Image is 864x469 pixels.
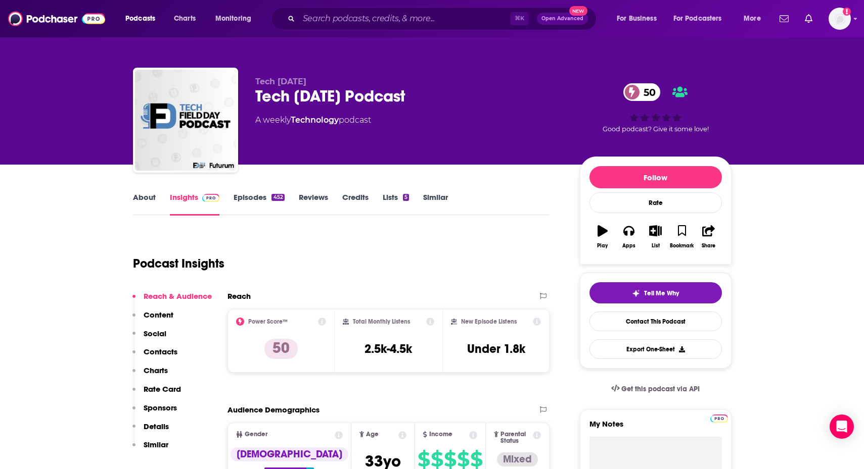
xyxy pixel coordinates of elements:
[457,451,469,467] span: $
[208,11,264,27] button: open menu
[829,8,851,30] button: Show profile menu
[843,8,851,16] svg: Add a profile image
[132,440,168,458] button: Similar
[132,347,177,366] button: Contacts
[589,192,722,213] div: Rate
[829,8,851,30] img: User Profile
[248,318,288,325] h2: Power Score™
[255,114,371,126] div: A weekly podcast
[144,440,168,449] p: Similar
[589,339,722,359] button: Export One-Sheet
[228,405,320,414] h2: Audience Demographics
[299,11,510,27] input: Search podcasts, credits, & more...
[132,329,166,347] button: Social
[144,291,212,301] p: Reach & Audience
[642,219,668,255] button: List
[652,243,660,249] div: List
[541,16,583,21] span: Open Advanced
[622,243,635,249] div: Apps
[174,12,196,26] span: Charts
[621,385,700,393] span: Get this podcast via API
[423,192,448,216] a: Similar
[403,194,409,201] div: 5
[589,219,616,255] button: Play
[497,452,538,466] div: Mixed
[353,318,410,325] h2: Total Monthly Listens
[429,431,452,438] span: Income
[830,414,854,439] div: Open Intercom Messenger
[610,11,669,27] button: open menu
[667,11,737,27] button: open menu
[135,70,236,171] img: Tech Field Day Podcast
[632,289,640,297] img: tell me why sparkle
[132,403,177,422] button: Sponsors
[580,77,732,139] div: 50Good podcast? Give it some love!
[365,341,412,356] h3: 2.5k-4.5k
[342,192,369,216] a: Credits
[589,419,722,437] label: My Notes
[510,12,529,25] span: ⌘ K
[418,451,430,467] span: $
[597,243,608,249] div: Play
[633,83,661,101] span: 50
[431,451,443,467] span: $
[170,192,220,216] a: InsightsPodchaser Pro
[695,219,721,255] button: Share
[125,12,155,26] span: Podcasts
[669,219,695,255] button: Bookmark
[144,403,177,412] p: Sponsors
[215,12,251,26] span: Monitoring
[644,289,679,297] span: Tell Me Why
[231,447,348,461] div: [DEMOGRAPHIC_DATA]
[8,9,105,28] img: Podchaser - Follow, Share and Rate Podcasts
[245,431,267,438] span: Gender
[133,256,224,271] h1: Podcast Insights
[299,192,328,216] a: Reviews
[118,11,168,27] button: open menu
[829,8,851,30] span: Logged in as abbie.hatfield
[617,12,657,26] span: For Business
[167,11,202,27] a: Charts
[569,6,587,16] span: New
[470,451,482,467] span: $
[744,12,761,26] span: More
[144,422,169,431] p: Details
[776,10,793,27] a: Show notifications dropdown
[589,166,722,188] button: Follow
[616,219,642,255] button: Apps
[144,329,166,338] p: Social
[228,291,251,301] h2: Reach
[589,311,722,331] a: Contact This Podcast
[444,451,456,467] span: $
[670,243,694,249] div: Bookmark
[589,282,722,303] button: tell me why sparkleTell Me Why
[673,12,722,26] span: For Podcasters
[132,291,212,310] button: Reach & Audience
[702,243,715,249] div: Share
[144,347,177,356] p: Contacts
[710,414,728,423] img: Podchaser Pro
[132,366,168,384] button: Charts
[537,13,588,25] button: Open AdvancedNew
[132,384,181,403] button: Rate Card
[383,192,409,216] a: Lists5
[132,422,169,440] button: Details
[234,192,284,216] a: Episodes452
[467,341,525,356] h3: Under 1.8k
[737,11,774,27] button: open menu
[603,377,708,401] a: Get this podcast via API
[132,310,173,329] button: Content
[271,194,284,201] div: 452
[501,431,531,444] span: Parental Status
[255,77,306,86] span: Tech [DATE]
[801,10,816,27] a: Show notifications dropdown
[202,194,220,202] img: Podchaser Pro
[603,125,709,133] span: Good podcast? Give it some love!
[144,366,168,375] p: Charts
[144,310,173,320] p: Content
[623,83,661,101] a: 50
[144,384,181,394] p: Rate Card
[264,339,298,359] p: 50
